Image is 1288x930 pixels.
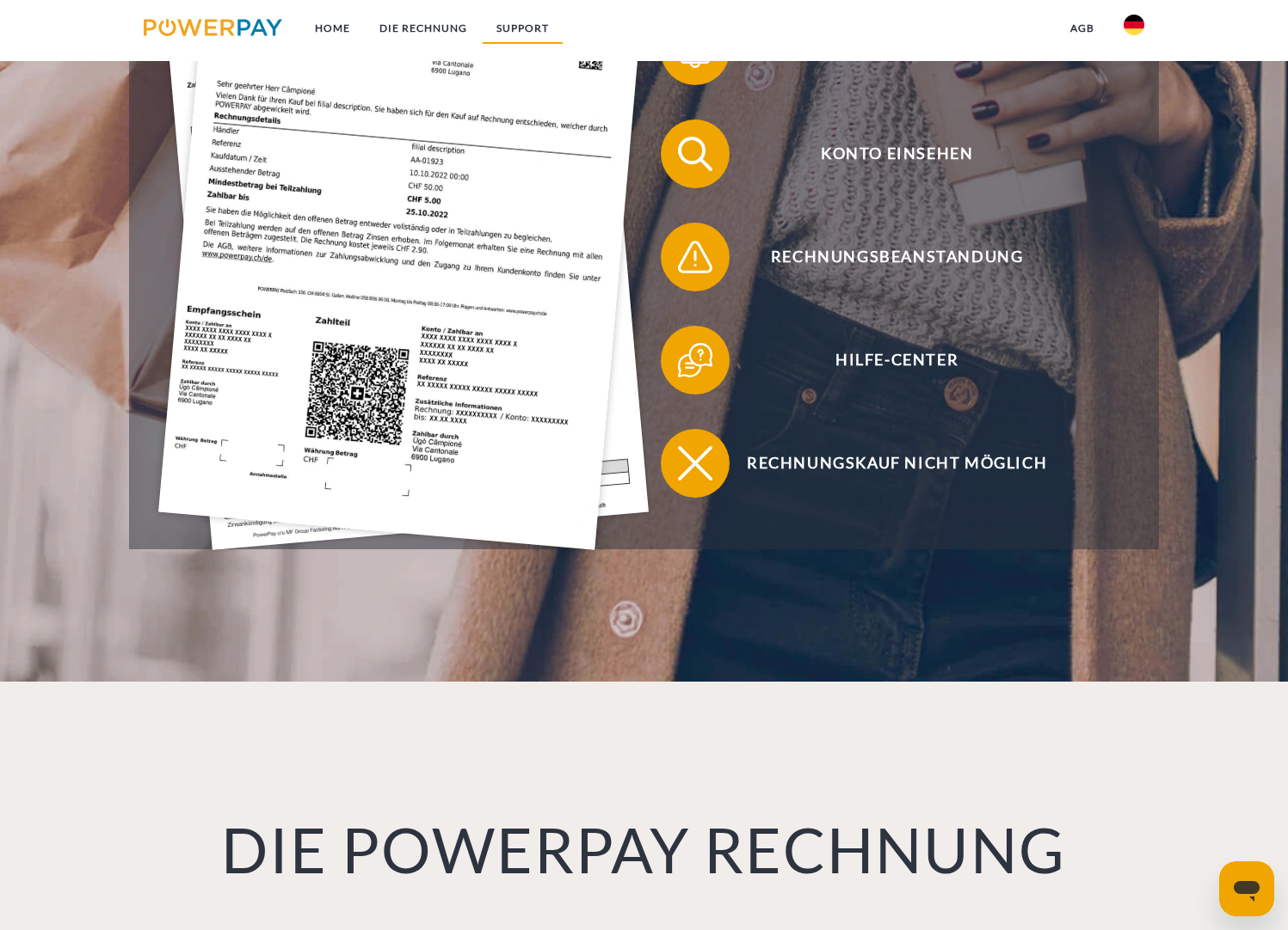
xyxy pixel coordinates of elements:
a: Home [300,13,365,44]
img: qb_close.svg [674,442,717,485]
span: Rechnungskauf nicht möglich [686,429,1107,498]
button: Rechnungsbeanstandung [661,223,1108,291]
img: qb_warning.svg [674,236,717,278]
span: Hilfe-Center [686,326,1107,395]
span: Konto einsehen [686,119,1107,188]
img: qb_search.svg [674,132,717,175]
a: DIE RECHNUNG [365,13,482,44]
img: logo-powerpay.svg [144,19,282,36]
button: Hilfe-Center [661,326,1108,395]
h1: DIE POWERPAY RECHNUNG [143,811,1146,888]
img: de [1124,15,1144,35]
iframe: Schaltfläche zum Öffnen des Messaging-Fensters [1219,861,1274,916]
span: Rechnungsbeanstandung [686,223,1107,291]
button: Rechnungskauf nicht möglich [661,429,1108,498]
button: Konto einsehen [661,119,1108,188]
img: qb_help.svg [674,339,717,382]
button: Mahnung erhalten? [661,16,1108,85]
a: SUPPORT [482,13,564,44]
a: agb [1056,13,1109,44]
